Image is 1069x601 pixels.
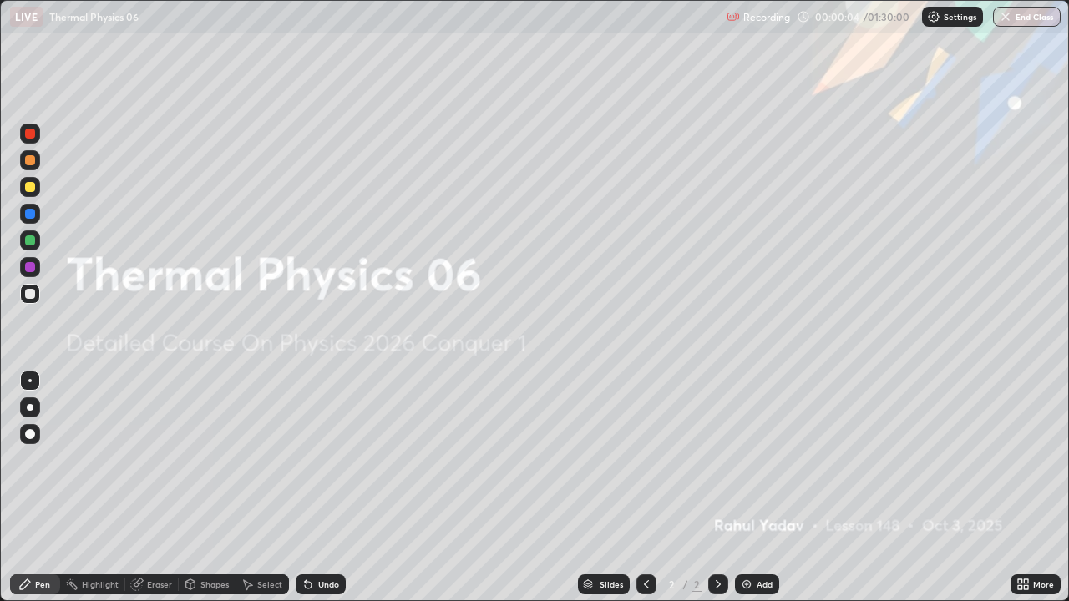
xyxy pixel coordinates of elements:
div: Shapes [200,580,229,588]
p: LIVE [15,10,38,23]
div: Add [757,580,773,588]
img: end-class-cross [999,10,1012,23]
div: Slides [600,580,623,588]
img: class-settings-icons [927,10,940,23]
p: Recording [743,11,790,23]
div: Undo [318,580,339,588]
div: Highlight [82,580,119,588]
div: / [683,579,688,589]
div: More [1033,580,1054,588]
div: Pen [35,580,50,588]
p: Settings [944,13,976,21]
button: End Class [993,7,1061,27]
img: recording.375f2c34.svg [727,10,740,23]
div: Eraser [147,580,172,588]
div: 2 [692,577,702,592]
p: Thermal Physics 06 [49,10,139,23]
div: 2 [663,579,680,589]
div: Select [257,580,282,588]
img: add-slide-button [740,578,753,591]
